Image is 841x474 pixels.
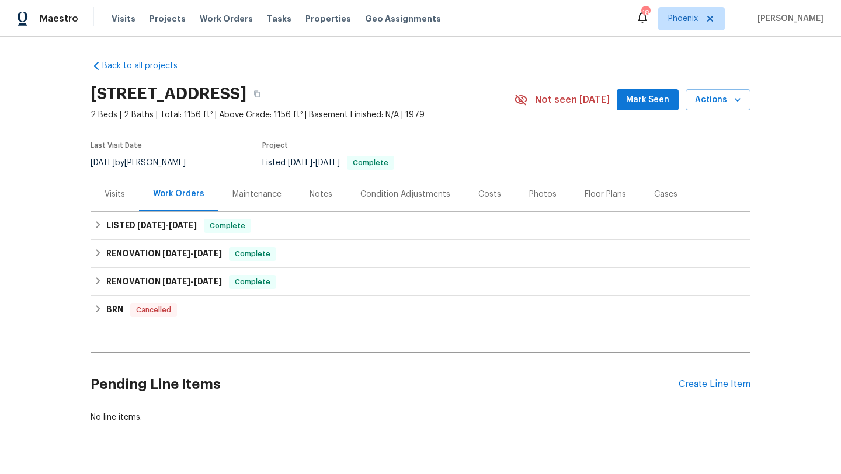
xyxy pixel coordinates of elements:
[40,13,78,25] span: Maestro
[194,249,222,257] span: [DATE]
[162,277,222,285] span: -
[348,159,393,166] span: Complete
[529,189,557,200] div: Photos
[262,142,288,149] span: Project
[106,303,123,317] h6: BRN
[617,89,679,111] button: Mark Seen
[131,304,176,316] span: Cancelled
[315,159,340,167] span: [DATE]
[105,189,125,200] div: Visits
[478,189,501,200] div: Costs
[137,221,165,229] span: [DATE]
[365,13,441,25] span: Geo Assignments
[91,412,750,423] div: No line items.
[310,189,332,200] div: Notes
[91,156,200,170] div: by [PERSON_NAME]
[679,379,750,390] div: Create Line Item
[232,189,282,200] div: Maintenance
[106,247,222,261] h6: RENOVATION
[106,219,197,233] h6: LISTED
[91,240,750,268] div: RENOVATION [DATE]-[DATE]Complete
[654,189,677,200] div: Cases
[535,94,610,106] span: Not seen [DATE]
[91,88,246,100] h2: [STREET_ADDRESS]
[686,89,750,111] button: Actions
[288,159,312,167] span: [DATE]
[246,83,267,104] button: Copy Address
[169,221,197,229] span: [DATE]
[753,13,823,25] span: [PERSON_NAME]
[360,189,450,200] div: Condition Adjustments
[585,189,626,200] div: Floor Plans
[91,296,750,324] div: BRN Cancelled
[91,109,514,121] span: 2 Beds | 2 Baths | Total: 1156 ft² | Above Grade: 1156 ft² | Basement Finished: N/A | 1979
[91,212,750,240] div: LISTED [DATE]-[DATE]Complete
[305,13,351,25] span: Properties
[150,13,186,25] span: Projects
[162,277,190,285] span: [DATE]
[267,15,291,23] span: Tasks
[106,275,222,289] h6: RENOVATION
[200,13,253,25] span: Work Orders
[91,60,203,72] a: Back to all projects
[288,159,340,167] span: -
[626,93,669,107] span: Mark Seen
[668,13,698,25] span: Phoenix
[230,248,275,260] span: Complete
[91,159,115,167] span: [DATE]
[153,188,204,200] div: Work Orders
[91,357,679,412] h2: Pending Line Items
[262,159,394,167] span: Listed
[194,277,222,285] span: [DATE]
[162,249,222,257] span: -
[162,249,190,257] span: [DATE]
[112,13,135,25] span: Visits
[641,7,649,19] div: 18
[230,276,275,288] span: Complete
[91,268,750,296] div: RENOVATION [DATE]-[DATE]Complete
[137,221,197,229] span: -
[205,220,250,232] span: Complete
[695,93,741,107] span: Actions
[91,142,142,149] span: Last Visit Date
